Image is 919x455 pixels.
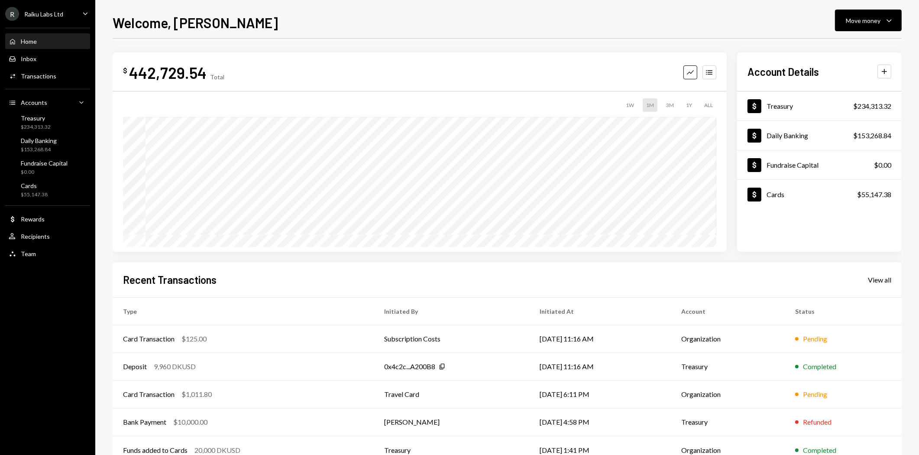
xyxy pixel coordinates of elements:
[5,134,90,155] a: Daily Banking$153,268.84
[835,10,902,31] button: Move money
[529,408,671,436] td: [DATE] 4:58 PM
[767,102,793,110] div: Treasury
[737,150,902,179] a: Fundraise Capital$0.00
[663,98,677,112] div: 3M
[5,33,90,49] a: Home
[671,353,785,380] td: Treasury
[643,98,657,112] div: 1M
[129,63,207,82] div: 442,729.54
[622,98,637,112] div: 1W
[21,72,56,80] div: Transactions
[529,297,671,325] th: Initiated At
[21,250,36,257] div: Team
[21,99,47,106] div: Accounts
[374,408,529,436] td: [PERSON_NAME]
[747,65,819,79] h2: Account Details
[181,334,207,344] div: $125.00
[5,228,90,244] a: Recipients
[5,179,90,200] a: Cards$55,147.38
[803,389,827,400] div: Pending
[123,389,175,400] div: Card Transaction
[154,361,196,372] div: 9,960 DKUSD
[173,417,207,427] div: $10,000.00
[671,325,785,353] td: Organization
[868,276,891,284] div: View all
[701,98,716,112] div: ALL
[803,361,836,372] div: Completed
[5,211,90,227] a: Rewards
[803,334,827,344] div: Pending
[374,380,529,408] td: Travel Card
[21,137,57,144] div: Daily Banking
[21,233,50,240] div: Recipients
[671,408,785,436] td: Treasury
[21,55,36,62] div: Inbox
[5,112,90,133] a: Treasury$234,313.32
[123,417,166,427] div: Bank Payment
[123,273,217,287] h2: Recent Transactions
[5,51,90,66] a: Inbox
[5,94,90,110] a: Accounts
[374,297,529,325] th: Initiated By
[857,189,891,200] div: $55,147.38
[803,417,832,427] div: Refunded
[123,66,127,75] div: $
[767,131,808,140] div: Daily Banking
[737,180,902,209] a: Cards$55,147.38
[210,73,224,81] div: Total
[21,182,48,189] div: Cards
[21,159,68,167] div: Fundraise Capital
[529,325,671,353] td: [DATE] 11:16 AM
[853,130,891,141] div: $153,268.84
[874,160,891,170] div: $0.00
[181,389,212,400] div: $1,011.80
[767,190,784,198] div: Cards
[21,146,57,153] div: $153,268.84
[737,91,902,120] a: Treasury$234,313.32
[21,191,48,198] div: $55,147.38
[123,334,175,344] div: Card Transaction
[846,16,880,25] div: Move money
[853,101,891,111] div: $234,313.32
[123,361,147,372] div: Deposit
[21,38,37,45] div: Home
[21,123,51,131] div: $234,313.32
[24,10,63,18] div: Raiku Labs Ltd
[21,215,45,223] div: Rewards
[5,68,90,84] a: Transactions
[5,157,90,178] a: Fundraise Capital$0.00
[374,325,529,353] td: Subscription Costs
[21,169,68,176] div: $0.00
[384,361,435,372] div: 0x4c2c...A200B8
[683,98,696,112] div: 1Y
[113,297,374,325] th: Type
[868,275,891,284] a: View all
[671,380,785,408] td: Organization
[785,297,902,325] th: Status
[113,14,278,31] h1: Welcome, [PERSON_NAME]
[767,161,819,169] div: Fundraise Capital
[21,114,51,122] div: Treasury
[5,7,19,21] div: R
[529,380,671,408] td: [DATE] 6:11 PM
[737,121,902,150] a: Daily Banking$153,268.84
[5,246,90,261] a: Team
[529,353,671,380] td: [DATE] 11:16 AM
[671,297,785,325] th: Account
